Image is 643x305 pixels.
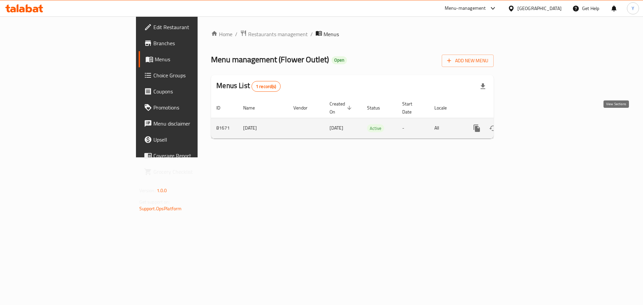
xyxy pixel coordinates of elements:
[367,124,384,132] div: Active
[153,103,238,111] span: Promotions
[155,55,238,63] span: Menus
[139,83,243,99] a: Coupons
[238,118,288,138] td: [DATE]
[367,125,384,132] span: Active
[139,132,243,148] a: Upsell
[434,104,455,112] span: Locale
[139,148,243,164] a: Coverage Report
[332,57,347,63] span: Open
[139,186,156,195] span: Version:
[310,30,313,38] li: /
[139,35,243,51] a: Branches
[153,23,238,31] span: Edit Restaurant
[153,168,238,176] span: Grocery Checklist
[324,30,339,38] span: Menus
[240,30,308,39] a: Restaurants management
[252,83,280,90] span: 1 record(s)
[157,186,167,195] span: 1.0.0
[153,136,238,144] span: Upsell
[139,19,243,35] a: Edit Restaurant
[330,100,354,116] span: Created On
[293,104,316,112] span: Vendor
[447,57,488,65] span: Add New Menu
[153,120,238,128] span: Menu disclaimer
[211,30,494,39] nav: breadcrumb
[367,104,389,112] span: Status
[248,30,308,38] span: Restaurants management
[211,52,329,67] span: Menu management ( Flower Outlet )
[445,4,486,12] div: Menu-management
[153,87,238,95] span: Coupons
[402,100,421,116] span: Start Date
[139,116,243,132] a: Menu disclaimer
[139,67,243,83] a: Choice Groups
[252,81,281,92] div: Total records count
[332,56,347,64] div: Open
[139,204,182,213] a: Support.OpsPlatform
[139,51,243,67] a: Menus
[330,124,343,132] span: [DATE]
[632,5,634,12] span: Y
[216,81,280,92] h2: Menus List
[153,71,238,79] span: Choice Groups
[485,120,501,136] button: Change Status
[216,104,229,112] span: ID
[153,39,238,47] span: Branches
[139,164,243,180] a: Grocery Checklist
[475,78,491,94] div: Export file
[211,98,539,139] table: enhanced table
[517,5,562,12] div: [GEOGRAPHIC_DATA]
[463,98,539,118] th: Actions
[469,120,485,136] button: more
[442,55,494,67] button: Add New Menu
[243,104,264,112] span: Name
[429,118,463,138] td: All
[139,99,243,116] a: Promotions
[153,152,238,160] span: Coverage Report
[139,198,170,206] span: Get support on:
[397,118,429,138] td: -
